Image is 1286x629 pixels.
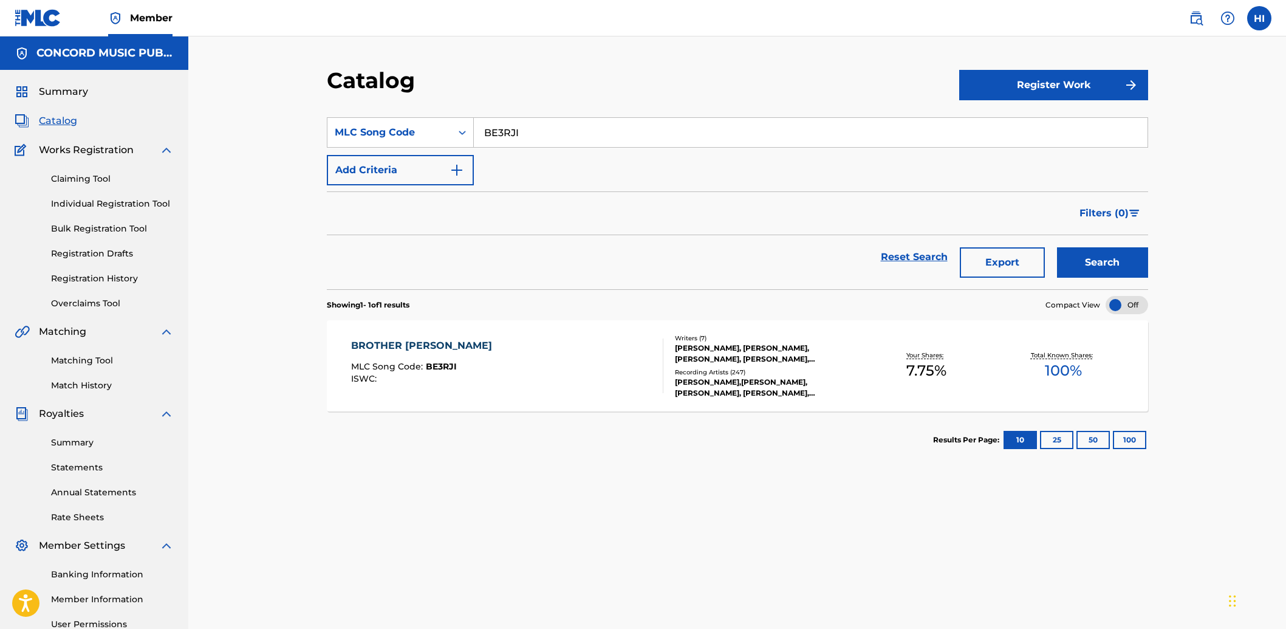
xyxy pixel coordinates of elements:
span: Summary [39,84,88,99]
h2: Catalog [327,67,421,94]
img: expand [159,325,174,339]
div: User Menu [1247,6,1271,30]
a: Individual Registration Tool [51,198,174,210]
span: Member [130,11,173,25]
span: Catalog [39,114,77,128]
a: Banking Information [51,568,174,581]
img: Works Registration [15,143,30,157]
img: Royalties [15,407,29,421]
a: Match History [51,379,174,392]
img: Accounts [15,46,29,61]
a: CatalogCatalog [15,114,77,128]
span: Member Settings [39,538,125,553]
span: Royalties [39,407,84,421]
button: 10 [1004,431,1037,449]
span: ISWC : [351,373,380,384]
img: Top Rightsholder [108,11,123,26]
img: Member Settings [15,538,29,553]
img: expand [159,538,174,553]
img: 9d2ae6d4665cec9f34b9.svg [450,163,464,177]
img: Matching [15,325,30,339]
span: MLC Song Code : [351,361,426,372]
iframe: Resource Center [1252,425,1286,523]
a: Bulk Registration Tool [51,222,174,235]
a: Registration History [51,272,174,285]
div: Writers ( 7 ) [675,334,858,343]
button: 25 [1040,431,1073,449]
a: Public Search [1184,6,1208,30]
h5: CONCORD MUSIC PUBLISHING LLC [36,46,174,60]
img: expand [159,143,174,157]
img: search [1189,11,1203,26]
button: Register Work [959,70,1148,100]
a: Reset Search [875,244,954,270]
img: help [1220,11,1235,26]
a: Rate Sheets [51,511,174,524]
img: f7272a7cc735f4ea7f67.svg [1124,78,1138,92]
img: filter [1129,210,1140,217]
a: Claiming Tool [51,173,174,185]
p: Total Known Shares: [1031,351,1096,360]
div: Drag [1229,583,1236,619]
button: Export [960,247,1045,278]
div: Recording Artists ( 247 ) [675,368,858,377]
span: 7.75 % [906,360,946,382]
a: Summary [51,436,174,449]
a: BROTHER [PERSON_NAME]MLC Song Code:BE3RJIISWC:Writers (7)[PERSON_NAME], [PERSON_NAME], [PERSON_NA... [327,320,1148,411]
button: Add Criteria [327,155,474,185]
span: Matching [39,325,86,339]
p: Showing 1 - 1 of 1 results [327,300,409,311]
button: 50 [1076,431,1110,449]
a: SummarySummary [15,84,88,99]
a: Matching Tool [51,354,174,367]
span: BE3RJI [426,361,457,372]
a: Annual Statements [51,486,174,499]
div: [PERSON_NAME], [PERSON_NAME], [PERSON_NAME], [PERSON_NAME], [PERSON_NAME] [PERSON_NAME], [PERSON_... [675,343,858,365]
img: expand [159,407,174,421]
img: MLC Logo [15,9,61,27]
span: Filters ( 0 ) [1079,206,1129,221]
button: Search [1057,247,1148,278]
span: 100 % [1045,360,1082,382]
div: Help [1216,6,1240,30]
span: Compact View [1045,300,1100,311]
iframe: Chat Widget [1225,571,1286,629]
a: Member Information [51,593,174,606]
a: Registration Drafts [51,247,174,260]
form: Search Form [327,117,1148,289]
button: 100 [1113,431,1146,449]
a: Overclaims Tool [51,297,174,310]
p: Your Shares: [906,351,946,360]
div: [PERSON_NAME],[PERSON_NAME], [PERSON_NAME], [PERSON_NAME], [PERSON_NAME],[PERSON_NAME], [PERSON_N... [675,377,858,399]
div: BROTHER [PERSON_NAME] [351,339,498,353]
img: Catalog [15,114,29,128]
span: Works Registration [39,143,134,157]
div: MLC Song Code [335,125,444,140]
img: Summary [15,84,29,99]
button: Filters (0) [1072,198,1148,229]
a: Statements [51,461,174,474]
p: Results Per Page: [933,435,1002,445]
